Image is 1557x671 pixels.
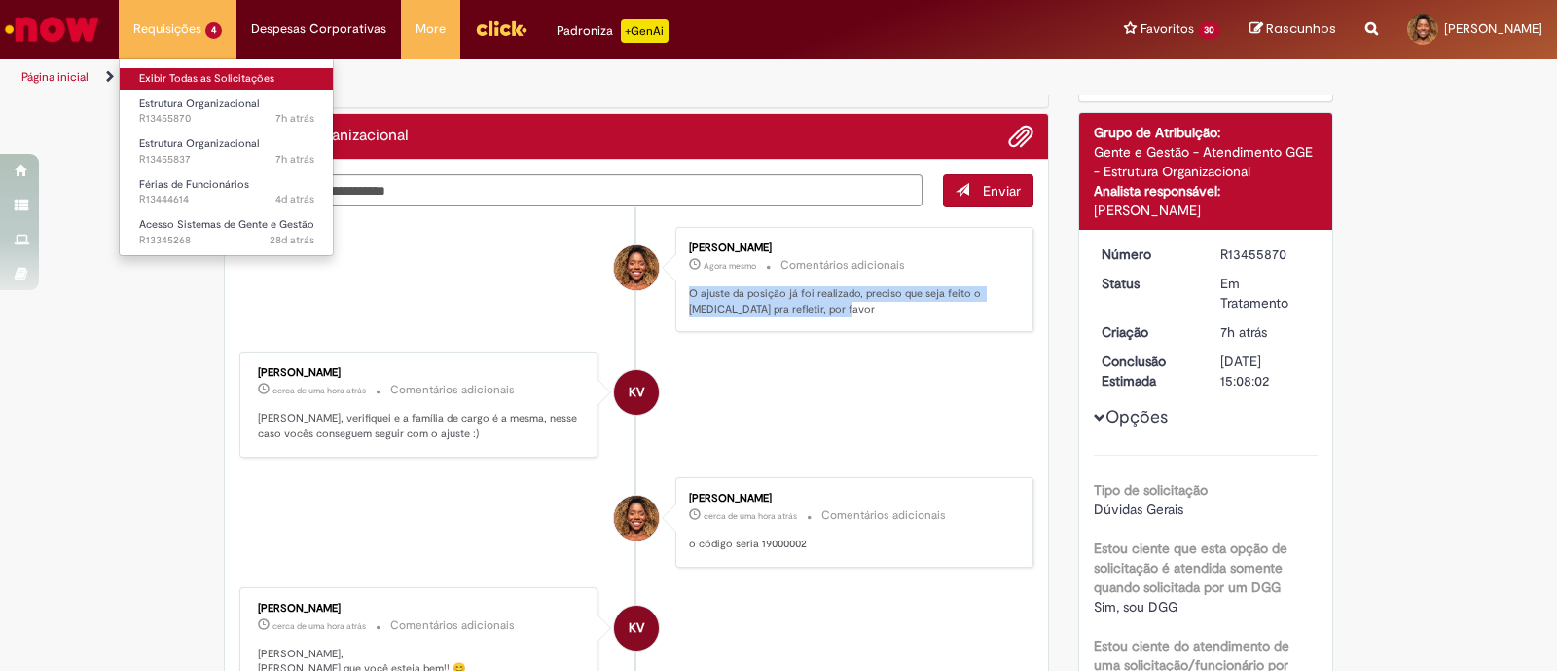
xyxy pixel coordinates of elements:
[1220,274,1311,313] div: Em Tratamento
[1198,22,1220,39] span: 30
[1094,142,1319,181] div: Gente e Gestão - Atendimento GGE - Estrutura Organizacional
[557,19,669,43] div: Padroniza
[239,174,923,207] textarea: Digite sua mensagem aqui...
[704,510,797,522] time: 28/08/2025 14:14:15
[272,385,366,396] span: cerca de uma hora atrás
[258,367,582,379] div: [PERSON_NAME]
[983,182,1021,200] span: Enviar
[1008,124,1033,149] button: Adicionar anexos
[139,192,314,207] span: R13444614
[139,136,259,151] span: Estrutura Organizacional
[272,385,366,396] time: 28/08/2025 14:15:48
[1220,244,1311,264] div: R13455870
[704,260,756,272] time: 28/08/2025 15:21:00
[943,174,1033,207] button: Enviar
[139,111,314,127] span: R13455870
[272,620,366,632] time: 28/08/2025 14:11:25
[139,233,314,248] span: R13345268
[133,19,201,39] span: Requisições
[120,133,334,169] a: Aberto R13455837 : Estrutura Organizacional
[689,493,1013,504] div: [PERSON_NAME]
[704,510,797,522] span: cerca de uma hora atrás
[139,217,314,232] span: Acesso Sistemas de Gente e Gestão
[629,605,644,652] span: KV
[1094,201,1319,220] div: [PERSON_NAME]
[621,19,669,43] p: +GenAi
[119,58,334,256] ul: Requisições
[120,93,334,130] a: Aberto R13455870 : Estrutura Organizacional
[1087,322,1207,342] dt: Criação
[390,382,515,398] small: Comentários adicionais
[689,242,1013,254] div: [PERSON_NAME]
[120,174,334,210] a: Aberto R13444614 : Férias de Funcionários
[416,19,446,39] span: More
[275,152,314,167] time: 28/08/2025 08:46:01
[275,192,314,206] span: 4d atrás
[139,152,314,168] span: R13455837
[1220,352,1311,391] div: [DATE] 15:08:02
[475,14,527,43] img: click_logo_yellow_360x200.png
[1094,501,1183,518] span: Dúvidas Gerais
[1087,244,1207,264] dt: Número
[1220,323,1267,341] time: 28/08/2025 08:49:03
[120,214,334,250] a: Aberto R13345268 : Acesso Sistemas de Gente e Gestão
[258,411,582,441] p: [PERSON_NAME], verifiquei e a família de cargo é a mesma, nesse caso vocês conseguem seguir com o...
[275,111,314,126] span: 7h atrás
[629,369,644,416] span: KV
[21,69,89,85] a: Página inicial
[1249,20,1336,39] a: Rascunhos
[1094,598,1177,615] span: Sim, sou DGG
[270,233,314,247] span: 28d atrás
[275,111,314,126] time: 28/08/2025 08:49:04
[15,59,1024,95] ul: Trilhas de página
[205,22,222,39] span: 4
[120,68,334,90] a: Exibir Todas as Solicitações
[139,96,259,111] span: Estrutura Organizacional
[2,10,102,49] img: ServiceNow
[258,603,582,615] div: [PERSON_NAME]
[1141,19,1194,39] span: Favoritos
[272,620,366,632] span: cerca de uma hora atrás
[1094,123,1319,142] div: Grupo de Atribuição:
[1094,181,1319,201] div: Analista responsável:
[614,370,659,415] div: Karine Vieira
[614,496,659,541] div: Paula Carolina Ferreira Soares
[821,507,946,524] small: Comentários adicionais
[689,286,1013,317] p: O ajuste da posição já foi realizado, preciso que seja feito o [MEDICAL_DATA] pra refletir, por f...
[704,260,756,272] span: Agora mesmo
[1094,540,1287,596] b: Estou ciente que esta opção de solicitação é atendida somente quando solicitada por um DGG
[390,617,515,634] small: Comentários adicionais
[689,537,1013,552] p: o código seria 19000002
[1087,352,1207,391] dt: Conclusão Estimada
[275,192,314,206] time: 25/08/2025 14:32:09
[614,245,659,290] div: Paula Carolina Ferreira Soares
[1220,322,1311,342] div: 28/08/2025 08:49:03
[1266,19,1336,38] span: Rascunhos
[1220,323,1267,341] span: 7h atrás
[251,19,386,39] span: Despesas Corporativas
[780,257,905,274] small: Comentários adicionais
[1087,274,1207,293] dt: Status
[1094,481,1208,499] b: Tipo de solicitação
[1444,20,1542,37] span: [PERSON_NAME]
[270,233,314,247] time: 01/08/2025 11:48:17
[275,152,314,167] span: 7h atrás
[614,606,659,651] div: Karine Vieira
[139,177,249,192] span: Férias de Funcionários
